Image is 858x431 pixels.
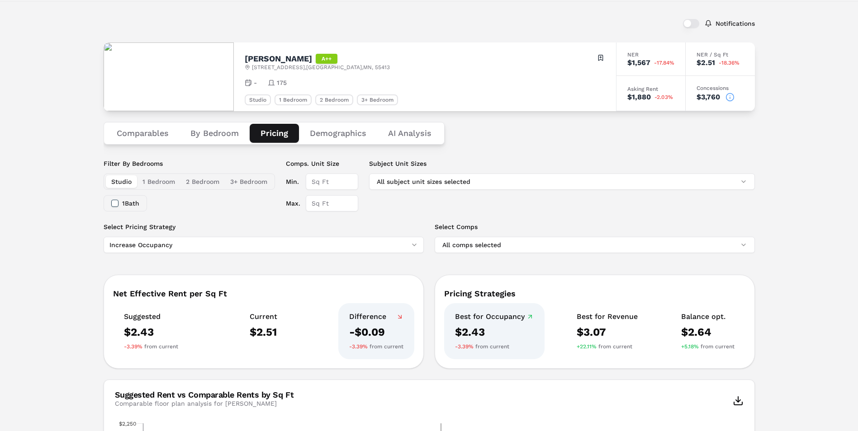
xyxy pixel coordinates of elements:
span: +5.18% [681,343,699,350]
div: from current [455,343,534,350]
button: All subject unit sizes selected [369,173,755,190]
div: Suggested Rent vs Comparable Rents by Sq Ft [115,391,294,399]
div: from current [681,343,735,350]
span: -17.84% [654,60,674,66]
span: -3.39% [349,343,368,350]
div: NER / Sq Ft [697,52,744,57]
div: 2 Bedroom [315,94,353,105]
div: $2.43 [124,325,178,339]
div: Suggested [124,312,178,321]
div: from current [349,343,403,350]
button: Studio [106,175,137,188]
div: from current [124,343,178,350]
div: Best for Revenue [577,312,638,321]
button: 3+ Bedroom [225,175,273,188]
div: Concessions [697,85,744,91]
div: $1,567 [627,59,650,66]
div: A++ [316,54,337,64]
div: Pricing Strategies [444,290,745,298]
h2: [PERSON_NAME] [245,55,312,63]
div: Net Effective Rent per Sq Ft [113,290,414,298]
div: Difference [349,312,403,321]
label: Notifications [716,20,755,27]
label: Min. [286,173,300,190]
div: NER [627,52,674,57]
div: from current [577,343,638,350]
button: Pricing [250,124,299,143]
span: -2.03% [654,94,673,100]
div: $2.64 [681,325,735,339]
div: $3.07 [577,325,638,339]
div: -$0.09 [349,325,403,339]
input: Sq Ft [306,173,358,190]
span: 175 [277,78,287,87]
label: Select Pricing Strategy [104,222,424,231]
label: 1 Bath [122,200,139,206]
span: -18.36% [719,60,739,66]
button: All comps selected [435,237,755,253]
div: $1,880 [627,94,651,101]
div: Comparable floor plan analysis for [PERSON_NAME] [115,399,294,408]
div: $2.43 [455,325,534,339]
text: $2,250 [119,421,136,427]
button: 2 Bedroom [180,175,225,188]
label: Max. [286,195,300,211]
button: Demographics [299,124,377,143]
div: Current [250,312,277,321]
span: - [254,78,257,87]
span: -3.39% [124,343,142,350]
div: Studio [245,94,271,105]
div: $2.51 [697,59,715,66]
div: 3+ Bedroom [357,94,398,105]
span: -3.39% [455,343,474,350]
label: Comps. Unit Size [286,159,358,168]
div: $3,760 [697,94,720,101]
div: Asking Rent [627,86,674,92]
button: Comparables [106,124,180,143]
button: AI Analysis [377,124,442,143]
div: 1 Bedroom [275,94,312,105]
input: Sq Ft [306,195,358,211]
button: By Bedroom [180,124,250,143]
span: +22.11% [577,343,597,350]
div: Best for Occupancy [455,312,534,321]
div: $2.51 [250,325,277,339]
label: Filter By Bedrooms [104,159,275,168]
div: Balance opt. [681,312,735,321]
span: [STREET_ADDRESS] , [GEOGRAPHIC_DATA] , MN , 55413 [252,64,390,71]
label: Subject Unit Sizes [369,159,755,168]
button: 1 Bedroom [137,175,180,188]
label: Select Comps [435,222,755,231]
